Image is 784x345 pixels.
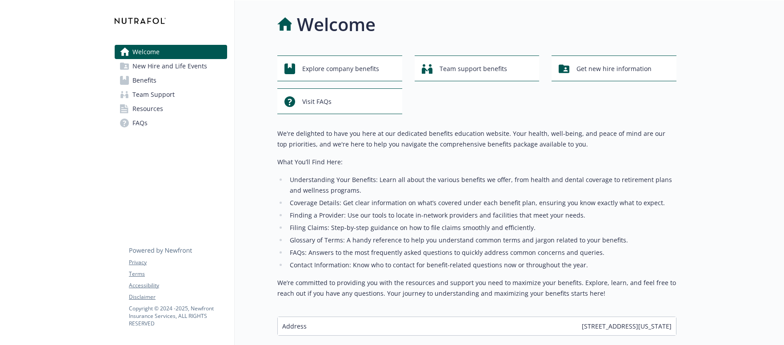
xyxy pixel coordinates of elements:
[277,157,676,167] p: What You’ll Find Here:
[302,60,379,77] span: Explore company benefits
[132,73,156,87] span: Benefits
[132,59,207,73] span: New Hire and Life Events
[277,128,676,150] p: We're delighted to have you here at our dedicated benefits education website. Your health, well-b...
[132,87,175,102] span: Team Support
[287,210,676,221] li: Finding a Provider: Use our tools to locate in-network providers and facilities that meet your ne...
[552,56,676,81] button: Get new hire information
[415,56,540,81] button: Team support benefits
[282,321,307,331] span: Address
[287,174,676,196] li: Understanding Your Benefits: Learn all about the various benefits we offer, from health and denta...
[129,258,227,266] a: Privacy
[115,116,227,130] a: FAQs
[277,278,676,299] p: We’re committed to providing you with the resources and support you need to maximize your benefit...
[440,60,507,77] span: Team support benefits
[582,321,672,331] span: [STREET_ADDRESS][US_STATE]
[115,87,227,102] a: Team Support
[132,45,160,59] span: Welcome
[132,116,148,130] span: FAQs
[277,56,402,81] button: Explore company benefits
[129,305,227,327] p: Copyright © 2024 - 2025 , Newfront Insurance Services, ALL RIGHTS RESERVED
[129,270,227,278] a: Terms
[287,198,676,208] li: Coverage Details: Get clear information on what’s covered under each benefit plan, ensuring you k...
[115,45,227,59] a: Welcome
[576,60,652,77] span: Get new hire information
[115,102,227,116] a: Resources
[302,93,332,110] span: Visit FAQs
[115,73,227,87] a: Benefits
[297,11,376,38] h1: Welcome
[287,222,676,233] li: Filing Claims: Step-by-step guidance on how to file claims smoothly and efficiently.
[115,59,227,73] a: New Hire and Life Events
[129,282,227,289] a: Accessibility
[129,293,227,301] a: Disclaimer
[287,247,676,258] li: FAQs: Answers to the most frequently asked questions to quickly address common concerns and queries.
[287,260,676,270] li: Contact Information: Know who to contact for benefit-related questions now or throughout the year.
[287,235,676,246] li: Glossary of Terms: A handy reference to help you understand common terms and jargon related to yo...
[132,102,163,116] span: Resources
[277,88,402,114] button: Visit FAQs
